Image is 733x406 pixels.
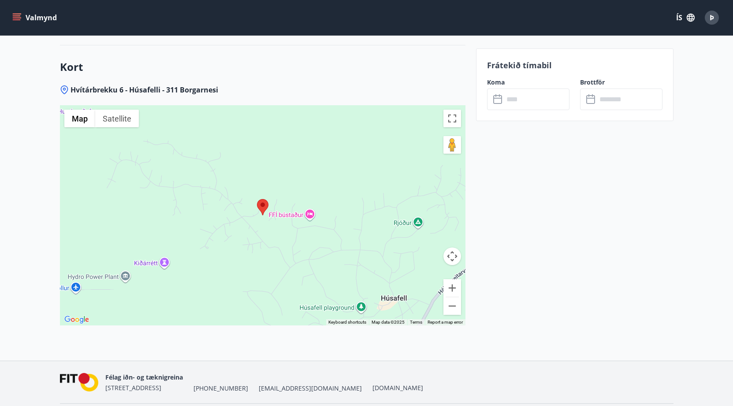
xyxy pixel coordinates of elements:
[410,320,422,325] a: Terms (opens in new tab)
[62,314,91,325] a: Open this area in Google Maps (opens a new window)
[193,384,248,393] span: [PHONE_NUMBER]
[710,13,714,22] span: Þ
[71,85,218,95] span: Hvítárbrekku 6 - Húsafelli - 311 Borgarnesi
[443,136,461,154] button: Drag Pegman onto the map to open Street View
[671,10,700,26] button: ÍS
[701,7,722,28] button: Þ
[11,10,60,26] button: menu
[443,297,461,315] button: Zoom out
[487,59,662,71] p: Frátekið tímabil
[62,314,91,325] img: Google
[105,384,161,392] span: [STREET_ADDRESS]
[443,110,461,127] button: Toggle fullscreen view
[60,373,99,392] img: FPQVkF9lTnNbbaRSFyT17YYeljoOGk5m51IhT0bO.png
[372,384,423,392] a: [DOMAIN_NAME]
[443,247,461,265] button: Map camera controls
[487,78,569,87] label: Koma
[259,384,362,393] span: [EMAIL_ADDRESS][DOMAIN_NAME]
[428,320,463,325] a: Report a map error
[443,279,461,297] button: Zoom in
[95,110,139,127] button: Show satellite imagery
[372,320,405,325] span: Map data ©2025
[64,110,95,127] button: Show street map
[328,319,366,325] button: Keyboard shortcuts
[105,373,183,381] span: Félag iðn- og tæknigreina
[580,78,662,87] label: Brottför
[60,59,465,74] h3: Kort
